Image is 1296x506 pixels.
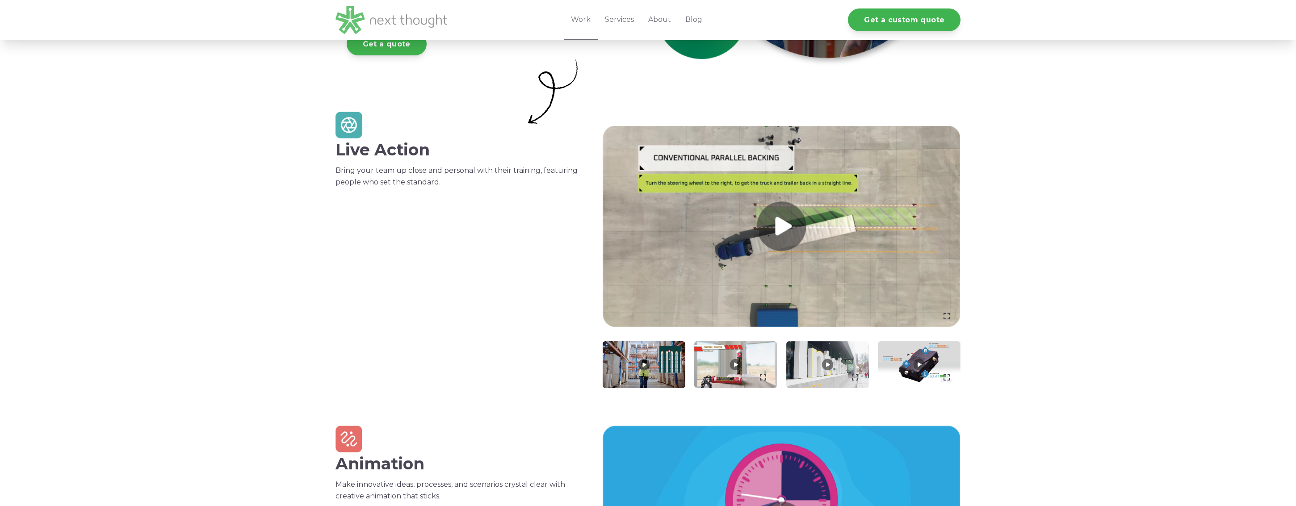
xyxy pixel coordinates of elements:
span: Bring your team up close and personal with their training, featuring people who set the standard. [336,166,578,186]
img: Artboard 3-1 [520,57,587,126]
span: Make innovative ideas, processes, and scenarios crystal clear with creative animation that sticks. [336,480,565,500]
h2: Live Action [336,141,587,159]
img: Artboard 5 [336,112,362,139]
h2: Animation [336,455,587,473]
a: Get a custom quote [848,8,960,31]
img: LG - NextThought Logo [336,6,447,34]
img: Artboard 5 copy [336,426,362,452]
